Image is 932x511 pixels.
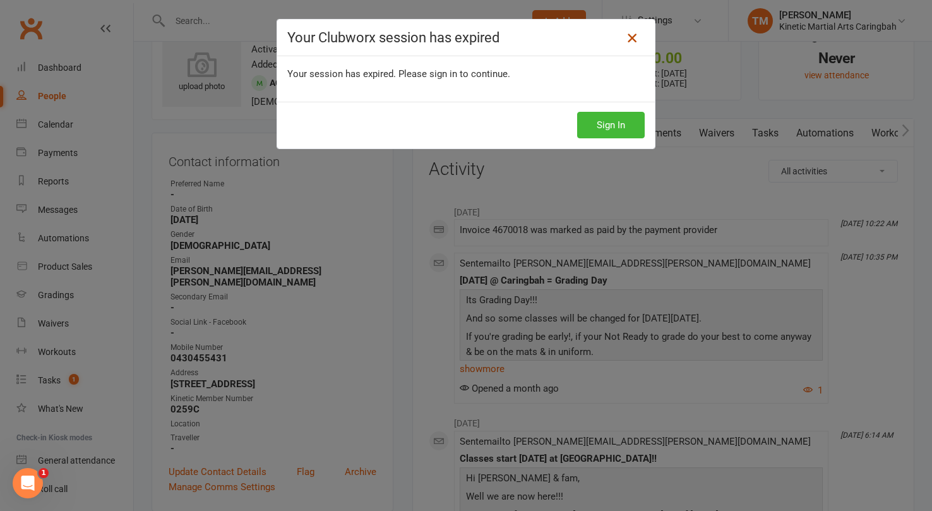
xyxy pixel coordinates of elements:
a: Close [622,28,642,48]
iframe: Intercom live chat [13,468,43,498]
h4: Your Clubworx session has expired [287,30,645,45]
button: Sign In [577,112,645,138]
span: Your session has expired. Please sign in to continue. [287,68,510,80]
span: 1 [39,468,49,478]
